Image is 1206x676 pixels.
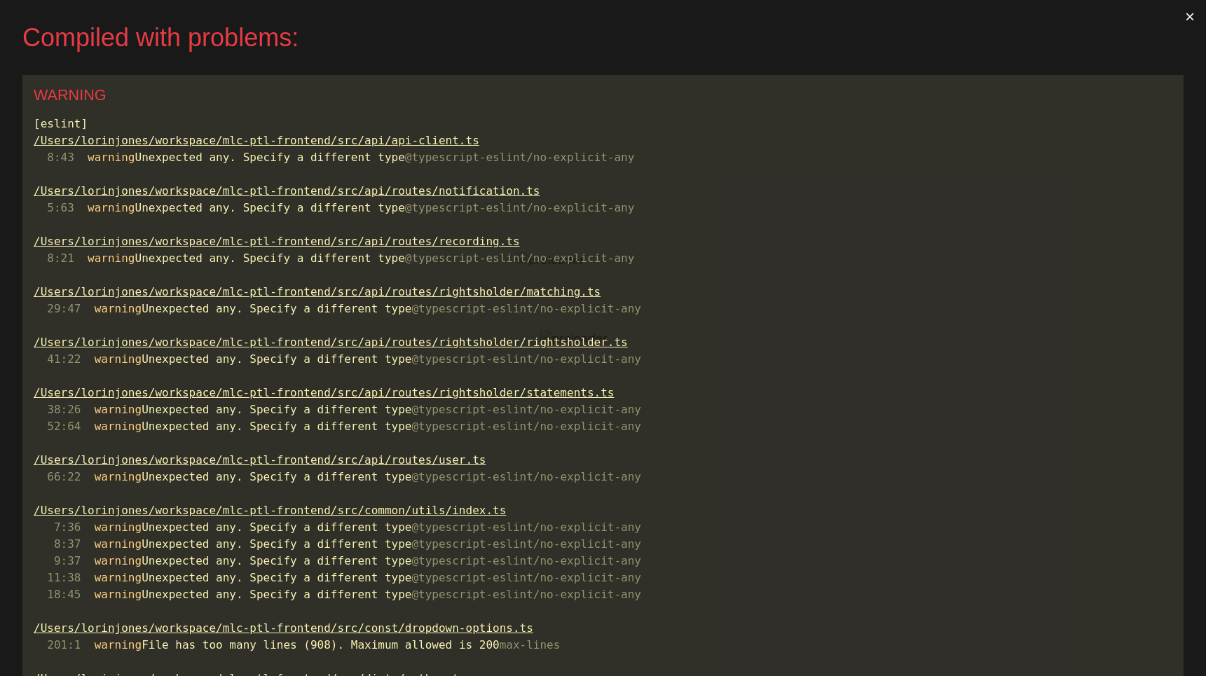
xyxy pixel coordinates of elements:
[411,420,641,433] span: @typescript-eslint/no-explicit-any
[95,302,142,315] span: warning
[34,470,641,483] span: Unexpected any. Specify a different type
[34,285,601,298] u: /Users/lorinjones/workspace/mlc-ptl-frontend/src/api/routes/rightsholder/matching.ts
[34,638,560,651] span: File has too many lines (908). Maximum allowed is 200
[95,403,142,416] span: warning
[411,571,641,584] span: @typescript-eslint/no-explicit-any
[405,251,635,265] span: @typescript-eslint/no-explicit-any
[34,302,641,315] span: Unexpected any. Specify a different type
[95,520,142,534] span: warning
[411,520,641,534] span: @typescript-eslint/no-explicit-any
[88,151,135,164] span: warning
[34,403,641,416] span: Unexpected any. Specify a different type
[405,151,635,164] span: @typescript-eslint/no-explicit-any
[47,571,81,584] span: 11:38
[88,201,135,214] span: warning
[47,352,81,366] span: 41:22
[95,588,142,601] span: warning
[95,537,142,551] span: warning
[22,22,1161,53] div: Compiled with problems:
[411,537,641,551] span: @typescript-eslint/no-explicit-any
[95,470,142,483] span: warning
[34,251,634,265] span: Unexpected any. Specify a different type
[405,201,635,214] span: @typescript-eslint/no-explicit-any
[54,537,81,551] span: 8:37
[34,420,641,433] span: Unexpected any. Specify a different type
[34,386,614,399] u: /Users/lorinjones/workspace/mlc-ptl-frontend/src/api/routes/rightsholder/statements.ts
[411,403,641,416] span: @typescript-eslint/no-explicit-any
[34,621,533,635] u: /Users/lorinjones/workspace/mlc-ptl-frontend/src/const/dropdown-options.ts
[54,554,81,567] span: 9:37
[95,638,142,651] span: warning
[95,420,142,433] span: warning
[34,235,520,248] u: /Users/lorinjones/workspace/mlc-ptl-frontend/src/api/routes/recording.ts
[47,403,81,416] span: 38:26
[47,638,81,651] span: 201:1
[34,504,506,517] u: /Users/lorinjones/workspace/mlc-ptl-frontend/src/common/utils/index.ts
[500,638,561,651] span: max-lines
[34,588,641,601] span: Unexpected any. Specify a different type
[54,520,81,534] span: 7:36
[47,588,81,601] span: 18:45
[47,302,81,315] span: 29:47
[95,571,142,584] span: warning
[47,251,74,265] span: 8:21
[411,588,641,601] span: @typescript-eslint/no-explicit-any
[411,352,641,366] span: @typescript-eslint/no-explicit-any
[411,554,641,567] span: @typescript-eslint/no-explicit-any
[34,201,634,214] span: Unexpected any. Specify a different type
[411,302,641,315] span: @typescript-eslint/no-explicit-any
[95,352,142,366] span: warning
[34,554,641,567] span: Unexpected any. Specify a different type
[34,151,634,164] span: Unexpected any. Specify a different type
[34,520,641,534] span: Unexpected any. Specify a different type
[34,571,641,584] span: Unexpected any. Specify a different type
[34,352,641,366] span: Unexpected any. Specify a different type
[34,537,641,551] span: Unexpected any. Specify a different type
[34,184,540,198] u: /Users/lorinjones/workspace/mlc-ptl-frontend/src/api/routes/notification.ts
[95,554,142,567] span: warning
[47,201,74,214] span: 5:63
[34,134,479,147] u: /Users/lorinjones/workspace/mlc-ptl-frontend/src/api/api-client.ts
[88,251,135,265] span: warning
[47,420,81,433] span: 52:64
[34,336,628,349] u: /Users/lorinjones/workspace/mlc-ptl-frontend/src/api/routes/rightsholder/rightsholder.ts
[47,470,81,483] span: 66:22
[34,86,1172,104] div: WARNING
[47,151,74,164] span: 8:43
[34,453,486,467] u: /Users/lorinjones/workspace/mlc-ptl-frontend/src/api/routes/user.ts
[411,470,641,483] span: @typescript-eslint/no-explicit-any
